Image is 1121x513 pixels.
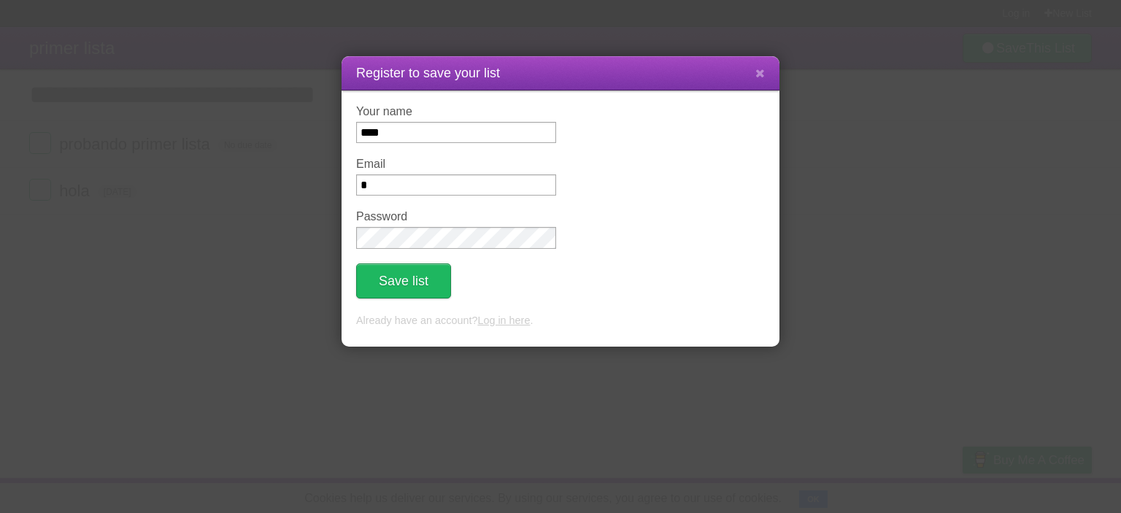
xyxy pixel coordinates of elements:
[356,63,765,83] h1: Register to save your list
[477,315,530,326] a: Log in here
[356,158,556,171] label: Email
[356,263,451,298] button: Save list
[356,105,556,118] label: Your name
[356,210,556,223] label: Password
[356,313,765,329] p: Already have an account? .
